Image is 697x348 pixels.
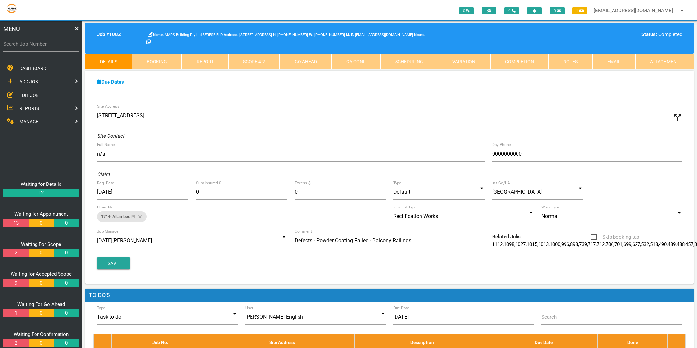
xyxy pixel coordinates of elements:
span: MANAGE [19,119,38,124]
b: M: [346,33,350,37]
label: Comment [295,228,312,234]
b: W: [309,33,313,37]
label: Incident Type [393,204,416,210]
a: 489 [668,241,676,247]
label: Full Name [97,142,115,148]
a: 0 [54,219,79,227]
div: Completed [541,31,682,38]
b: Job # 1082 [97,32,121,37]
b: Status: [641,32,657,37]
span: REPORTS [19,106,39,111]
b: E: [351,33,354,37]
button: Save [97,257,130,269]
a: 0 [54,309,79,317]
a: 532 [641,241,649,247]
span: DASHBOARD [19,66,46,71]
a: Report [182,54,228,69]
div: 1714- Allambee Pl [97,211,147,222]
img: s3file [7,3,17,14]
a: 1112 [492,241,503,247]
span: EDIT JOB [19,92,39,98]
a: 1 [3,309,28,317]
span: [STREET_ADDRESS] [224,33,272,37]
a: Details [85,54,132,69]
a: 1015 [527,241,537,247]
a: 0 [29,339,54,347]
a: Variation [438,54,491,69]
a: 898 [570,241,578,247]
i: Click to show custom address field [673,113,683,122]
i: close [135,211,143,222]
b: H: [273,33,276,37]
label: Work Type [541,204,560,210]
a: Waiting for Accepted Scope [11,271,72,277]
label: Type [97,305,105,311]
a: Waiting For Go Ahead [17,301,65,307]
a: 996 [561,241,569,247]
a: Completion [490,54,549,69]
a: 0 [29,309,54,317]
a: 457 [685,241,693,247]
a: 1013 [538,241,549,247]
i: Claim [97,171,110,177]
a: 706 [606,241,613,247]
span: ADD JOB [19,79,38,84]
b: Name: [153,33,164,37]
a: Email [592,54,636,69]
span: 0 [459,7,474,14]
a: Booking [132,54,182,69]
a: 0 [54,249,79,257]
label: Req. Date [97,180,114,186]
a: 9 [3,279,28,287]
a: 739 [579,241,587,247]
label: Due Date [393,305,409,311]
span: 0 [504,7,519,14]
a: 1027 [515,241,526,247]
label: Search [541,314,557,321]
h1: To Do's [85,289,694,302]
a: 712 [597,241,605,247]
a: Waiting for Appointment [14,211,68,217]
label: Sum Insured $ [196,180,221,186]
a: 1098 [504,241,514,247]
a: 0 [54,279,79,287]
a: 0 [54,339,79,347]
a: Waiting for Details [21,181,61,187]
span: [EMAIL_ADDRESS][DOMAIN_NAME] [351,33,413,37]
a: 0 [29,279,54,287]
a: Waiting For Confirmation [14,331,69,337]
a: Due Dates [97,79,124,85]
a: Attachment [636,54,694,69]
label: User [245,305,253,311]
a: Waiting For Scope [21,241,61,247]
a: 1000 [550,241,560,247]
a: 717 [588,241,596,247]
b: Notes: [414,33,425,37]
span: MARS Building Pty Ltd BERESFIELD [153,33,223,37]
b: Related Jobs [492,234,521,240]
a: 627 [632,241,640,247]
label: Search Job Number [3,40,79,48]
label: Claim No. [97,204,115,210]
label: Day Phone [492,142,511,148]
i: Site Contact [97,133,124,139]
label: Type [393,180,401,186]
span: 0 [550,7,565,14]
span: Skip booking tab [591,233,639,241]
label: Job Manager [97,228,120,234]
a: 0 [29,219,54,227]
a: Scheduling [380,54,438,69]
a: GA Conf [332,54,381,69]
b: Address: [224,33,238,37]
span: [PHONE_NUMBER] [309,33,345,37]
a: Scope 4-2 [228,54,280,69]
a: 2 [3,249,28,257]
a: 701 [614,241,622,247]
label: Site Address [97,103,119,109]
span: 1 [572,7,587,14]
a: 518 [650,241,658,247]
a: 12 [3,189,79,197]
a: 13 [3,219,28,227]
a: Click here copy customer information. [146,39,151,45]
